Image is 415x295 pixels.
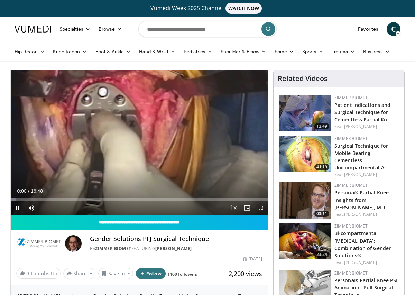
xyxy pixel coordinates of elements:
span: 41:19 [314,164,329,170]
a: Persona® Partial Knee: Insights from [PERSON_NAME], MD [334,189,390,210]
a: Zimmer Biomet [334,136,368,141]
a: [PERSON_NAME] [344,259,377,265]
a: [PERSON_NAME] [344,123,377,129]
a: 41:19 [279,136,331,172]
button: Follow [136,268,166,279]
div: Feat. [334,259,399,266]
span: 16:48 [31,188,43,194]
a: [PERSON_NAME] [344,172,377,177]
button: Share [63,268,95,279]
div: Progress Bar [11,198,268,201]
img: Zimmer Biomet [16,235,62,252]
a: Spine [270,45,298,58]
h4: Gender Solutions PFJ Surgical Technique [90,235,262,243]
span: 23:24 [314,251,329,258]
a: 23:24 [279,223,331,259]
div: Feat. [334,211,399,218]
a: Hip Recon [10,45,49,58]
a: Zimmer Biomet [334,223,368,229]
a: Favorites [354,22,382,36]
a: Foot & Ankle [91,45,135,58]
button: Playback Rate [226,201,240,215]
a: Sports [298,45,328,58]
div: Feat. [334,172,399,178]
div: [DATE] [243,256,262,262]
a: Zimmer Biomet [334,95,368,101]
a: Trauma [328,45,359,58]
button: Fullscreen [254,201,268,215]
a: Shoulder & Elbow [216,45,270,58]
span: / [28,188,29,194]
h4: Related Videos [278,74,328,83]
a: Hand & Wrist [135,45,179,58]
a: Zimmer Biomet [334,182,368,188]
img: e9ed289e-2b85-4599-8337-2e2b4fe0f32a.150x105_q85_crop-smart_upscale.jpg [279,136,331,172]
a: Zimmer Biomet [95,246,131,251]
a: 1160 followers [167,271,197,277]
a: Surgical Technique for Mobile Bearing Cementless Unicompartmental Ar… [334,142,390,171]
img: VuMedi Logo [15,26,51,33]
img: dc286c30-bcc4-47d6-b614-e3642f4746ad.150x105_q85_crop-smart_upscale.jpg [279,223,331,259]
div: By FEATURING [90,246,262,252]
a: [PERSON_NAME] [344,211,377,217]
img: f87a5073-b7d4-4925-9e52-a0028613b997.png.150x105_q85_crop-smart_upscale.png [279,182,331,219]
a: 9 Thumbs Up [16,268,61,279]
span: 03:11 [314,211,329,217]
span: 12:49 [314,123,329,129]
span: WATCH NOW [225,3,262,14]
input: Search topics, interventions [138,21,277,37]
span: 2,200 views [229,269,262,278]
img: Avatar [65,235,82,252]
a: Pediatrics [179,45,216,58]
a: Bi-compartmental [MEDICAL_DATA]: Combination of Gender Solutions®… [334,230,391,258]
a: Business [359,45,394,58]
button: Mute [25,201,38,215]
a: Specialties [55,22,94,36]
button: Enable picture-in-picture mode [240,201,254,215]
a: 12:49 [279,95,331,131]
a: [PERSON_NAME] [155,246,192,251]
span: 0:00 [17,188,26,194]
a: Patient Indications and Surgical Technique for Cementless Partial Kn… [334,102,391,123]
a: 03:11 [279,182,331,219]
a: Vumedi Week 2025 ChannelWATCH NOW [16,3,399,14]
video-js: Video Player [11,70,268,215]
div: Feat. [334,123,399,130]
img: 2c28c705-9b27-4f8d-ae69-2594b16edd0d.150x105_q85_crop-smart_upscale.jpg [279,95,331,131]
a: C [387,22,400,36]
button: Pause [11,201,25,215]
span: 9 [26,270,29,277]
button: Save to [98,268,133,279]
a: Knee Recon [49,45,91,58]
a: Zimmer Biomet [334,270,368,276]
a: Browse [94,22,126,36]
